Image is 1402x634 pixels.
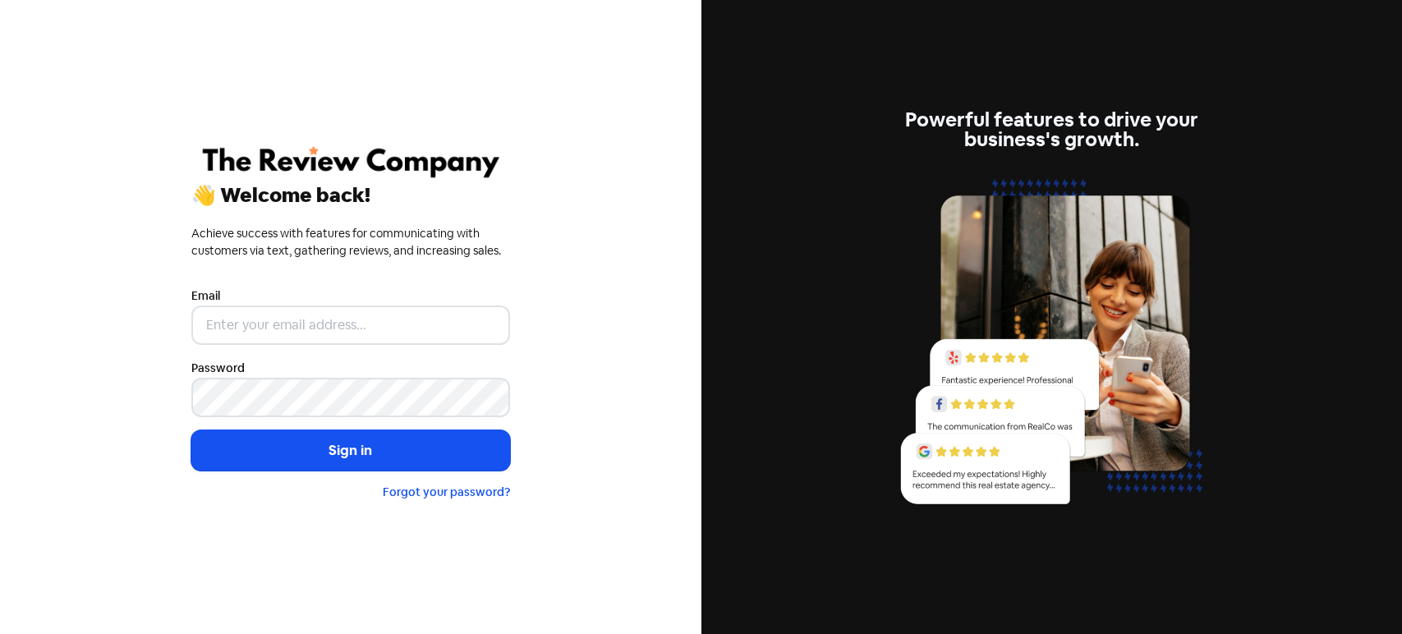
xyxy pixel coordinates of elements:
input: Enter your email address... [191,306,510,345]
img: reviews [892,169,1211,523]
button: Sign in [191,430,510,471]
a: Forgot your password? [383,485,510,499]
label: Email [191,287,220,305]
div: Powerful features to drive your business's growth. [892,110,1211,149]
div: 👋 Welcome back! [191,186,510,205]
div: Achieve success with features for communicating with customers via text, gathering reviews, and i... [191,225,510,260]
label: Password [191,360,245,377]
